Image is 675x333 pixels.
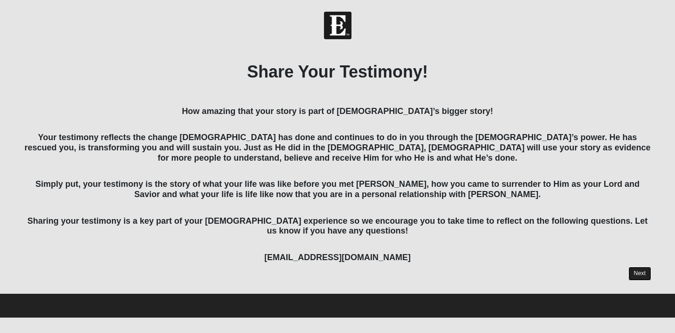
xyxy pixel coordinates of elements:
[24,170,651,200] h4: Simply put, your testimony is the story of what your life was like before you met [PERSON_NAME], ...
[628,267,651,280] a: Next
[24,242,651,262] h4: [EMAIL_ADDRESS][DOMAIN_NAME]
[24,106,651,117] h4: How amazing that your story is part of [DEMOGRAPHIC_DATA]’s bigger story!
[24,123,651,163] h4: Your testimony reflects the change [DEMOGRAPHIC_DATA] has done and continues to do in you through...
[24,206,651,236] h4: Sharing your testimony is a key part of your [DEMOGRAPHIC_DATA] experience so we encourage you to...
[324,12,351,39] img: Church of Eleven22 Logo
[24,62,651,82] h1: Share Your Testimony!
